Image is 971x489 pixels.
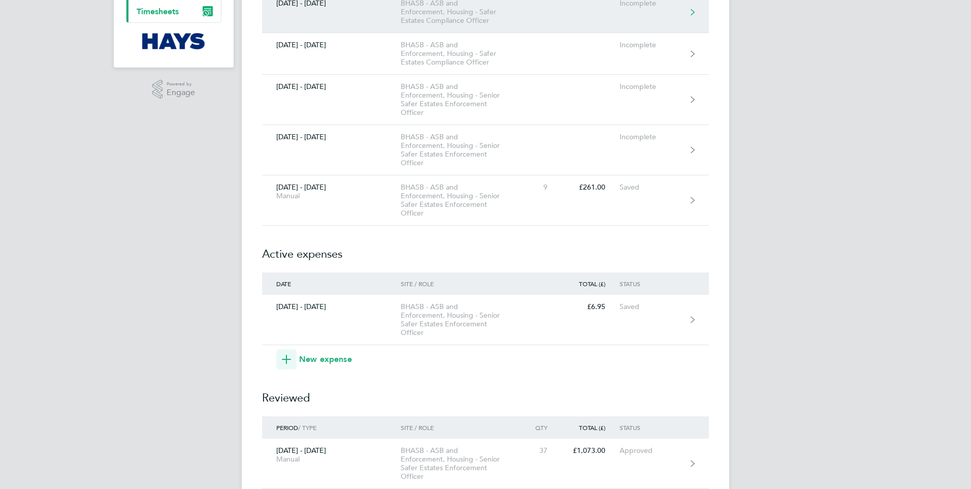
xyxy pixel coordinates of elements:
div: Qty [517,424,562,431]
h2: Reviewed [262,370,709,416]
span: Timesheets [137,7,179,16]
div: Total (£) [562,280,620,287]
div: 37 [517,446,562,455]
div: Incomplete [620,41,682,49]
div: [DATE] - [DATE] [262,302,401,311]
h2: Active expenses [262,226,709,272]
div: BHASB - ASB and Enforcement, Housing - Senior Safer Estates Enforcement Officer [401,446,517,481]
a: Go to home page [126,33,221,49]
div: Total (£) [562,424,620,431]
div: Manual [276,192,386,200]
a: Powered byEngage [152,80,196,99]
div: [DATE] - [DATE] [262,41,401,49]
div: £1,073.00 [562,446,620,455]
div: £6.95 [562,302,620,311]
span: Engage [167,88,195,97]
img: hays-logo-retina.png [142,33,206,49]
div: 9 [517,183,562,192]
a: [DATE] - [DATE]BHASB - ASB and Enforcement, Housing - Senior Safer Estates Enforcement Officer£6.... [262,295,709,345]
div: / Type [262,424,401,431]
div: Saved [620,302,682,311]
div: Approved [620,446,682,455]
div: Manual [276,455,386,464]
div: £261.00 [562,183,620,192]
span: New expense [299,353,352,365]
div: BHASB - ASB and Enforcement, Housing - Senior Safer Estates Enforcement Officer [401,82,517,117]
div: [DATE] - [DATE] [262,133,401,141]
div: Status [620,280,682,287]
div: Saved [620,183,682,192]
div: Status [620,424,682,431]
div: Site / Role [401,280,517,287]
div: Incomplete [620,82,682,91]
span: Powered by [167,80,195,88]
div: [DATE] - [DATE] [262,82,401,91]
a: [DATE] - [DATE]BHASB - ASB and Enforcement, Housing - Senior Safer Estates Enforcement OfficerInc... [262,125,709,175]
a: [DATE] - [DATE]ManualBHASB - ASB and Enforcement, Housing - Senior Safer Estates Enforcement Offi... [262,439,709,489]
div: Date [262,280,401,287]
span: Period [276,423,298,432]
a: [DATE] - [DATE]BHASB - ASB and Enforcement, Housing - Senior Safer Estates Enforcement OfficerInc... [262,75,709,125]
div: Incomplete [620,133,682,141]
div: BHASB - ASB and Enforcement, Housing - Senior Safer Estates Enforcement Officer [401,183,517,218]
div: BHASB - ASB and Enforcement, Housing - Safer Estates Compliance Officer [401,41,517,67]
div: [DATE] - [DATE] [262,183,401,200]
div: BHASB - ASB and Enforcement, Housing - Senior Safer Estates Enforcement Officer [401,133,517,167]
div: BHASB - ASB and Enforcement, Housing - Senior Safer Estates Enforcement Officer [401,302,517,337]
div: [DATE] - [DATE] [262,446,401,464]
a: [DATE] - [DATE]ManualBHASB - ASB and Enforcement, Housing - Senior Safer Estates Enforcement Offi... [262,175,709,226]
a: [DATE] - [DATE]BHASB - ASB and Enforcement, Housing - Safer Estates Compliance OfficerIncomplete [262,33,709,75]
div: Site / Role [401,424,517,431]
button: New expense [276,349,352,370]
